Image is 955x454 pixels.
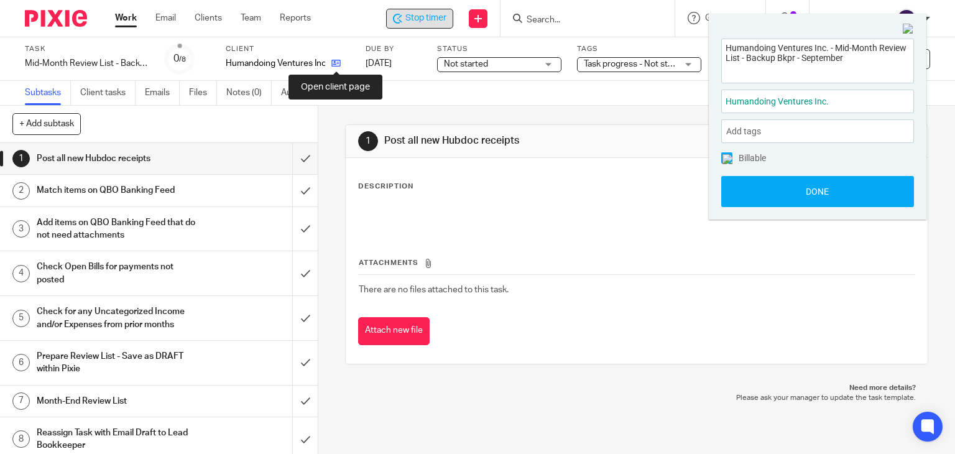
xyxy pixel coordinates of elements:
[726,122,767,141] span: Add tags
[359,259,418,266] span: Attachments
[179,56,186,63] small: /8
[189,81,217,105] a: Files
[37,257,199,289] h1: Check Open Bills for payments not posted
[358,182,413,192] p: Description
[12,354,30,371] div: 6
[37,302,199,334] h1: Check for any Uncategorized Income and/or Expenses from prior months
[226,81,272,105] a: Notes (0)
[722,39,913,80] textarea: Humandoing Ventures Inc. - Mid-Month Review List - Backup Bkpr - September
[12,430,30,448] div: 8
[25,10,87,27] img: Pixie
[358,317,430,345] button: Attach new file
[358,383,916,393] p: Need more details?
[226,57,325,70] p: Humandoing Ventures Inc.
[280,12,311,24] a: Reports
[358,393,916,403] p: Please ask your manager to update the task template.
[721,90,914,113] div: Project: Humandoing Ventures Inc.
[444,60,488,68] span: Not started
[897,9,916,29] img: svg%3E
[525,15,637,26] input: Search
[37,149,199,168] h1: Post all new Hubdoc receipts
[384,134,663,147] h1: Post all new Hubdoc receipts
[437,44,561,54] label: Status
[173,52,186,66] div: 0
[12,310,30,327] div: 5
[115,12,137,24] a: Work
[241,12,261,24] a: Team
[903,24,914,35] img: Close
[12,150,30,167] div: 1
[145,81,180,105] a: Emails
[12,392,30,410] div: 7
[359,285,509,294] span: There are no files attached to this task.
[577,44,701,54] label: Tags
[12,265,30,282] div: 4
[405,12,446,25] span: Stop timer
[12,182,30,200] div: 2
[37,181,199,200] h1: Match items on QBO Banking Feed
[584,60,702,68] span: Task progress - Not started + 1
[358,131,378,151] div: 1
[722,154,732,164] img: checked.png
[705,14,753,22] span: Get Support
[25,44,149,54] label: Task
[739,154,766,162] span: Billable
[80,81,136,105] a: Client tasks
[12,220,30,238] div: 3
[721,176,914,207] button: Done
[226,44,350,54] label: Client
[25,57,149,70] div: Mid-Month Review List - Backup Bkpr - September
[25,81,71,105] a: Subtasks
[386,9,453,29] div: Humandoing Ventures Inc. - Mid-Month Review List - Backup Bkpr - September
[822,12,890,24] p: [PERSON_NAME]
[366,44,422,54] label: Due by
[155,12,176,24] a: Email
[281,81,329,105] a: Audit logs
[37,213,199,245] h1: Add items on QBO Banking Feed that do not need attachments
[366,59,392,68] span: [DATE]
[726,95,882,108] span: Humandoing Ventures Inc.
[37,392,199,410] h1: Month-End Review List
[195,12,222,24] a: Clients
[12,113,81,134] button: + Add subtask
[37,347,199,379] h1: Prepare Review List - Save as DRAFT within Pixie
